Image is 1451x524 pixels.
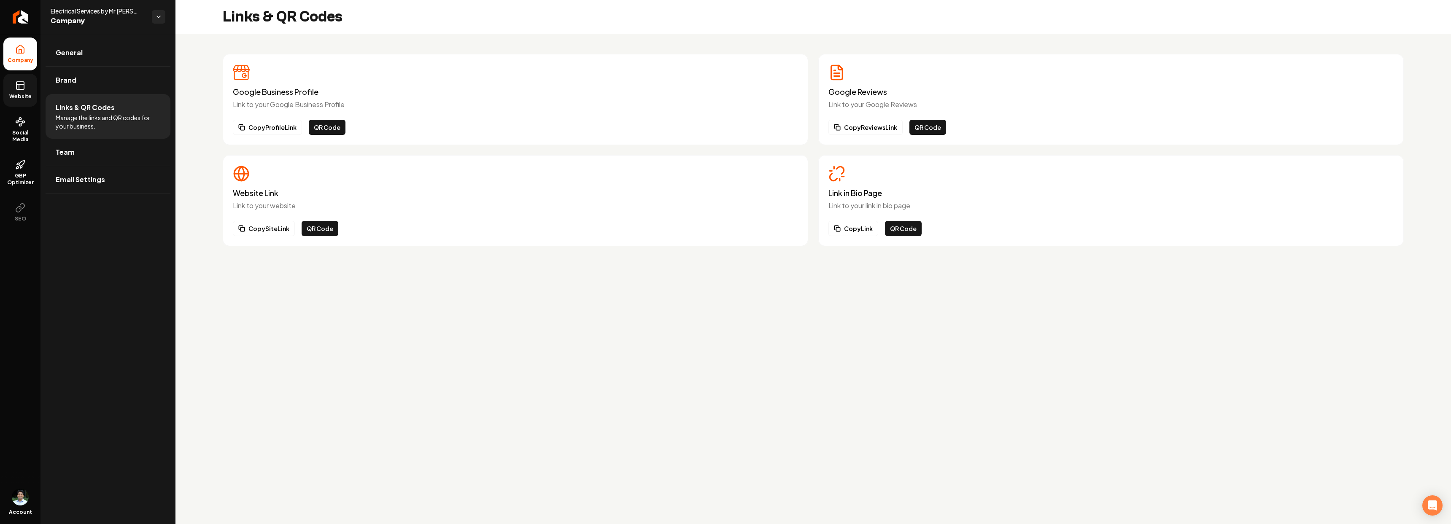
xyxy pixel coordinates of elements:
[46,67,170,94] a: Brand
[828,189,1394,197] h3: Link in Bio Page
[3,74,37,107] a: Website
[46,166,170,193] a: Email Settings
[4,57,37,64] span: Company
[51,7,145,15] span: Electrical Services by Mr [PERSON_NAME] Inc.
[12,489,29,505] img: Arwin Rahmatpanah
[3,196,37,229] button: SEO
[56,175,105,185] span: Email Settings
[233,120,302,135] button: CopyProfileLink
[233,99,798,110] p: Link to your Google Business Profile
[56,147,75,157] span: Team
[885,221,922,236] button: QR Code
[56,102,115,113] span: Links & QR Codes
[51,15,145,27] span: Company
[9,509,32,516] span: Account
[828,201,1394,211] p: Link to your link in bio page
[3,129,37,143] span: Social Media
[13,10,28,24] img: Rebolt Logo
[1422,495,1443,516] div: Open Intercom Messenger
[223,8,343,25] h2: Links & QR Codes
[828,120,903,135] button: CopyReviewsLink
[3,153,37,193] a: GBP Optimizer
[11,215,30,222] span: SEO
[3,110,37,150] a: Social Media
[309,120,345,135] button: QR Code
[828,88,1394,96] h3: Google Reviews
[233,221,295,236] button: CopySiteLink
[828,221,878,236] button: CopyLink
[46,39,170,66] a: General
[3,172,37,186] span: GBP Optimizer
[56,75,76,85] span: Brand
[828,99,1394,110] p: Link to your Google Reviews
[56,113,160,130] span: Manage the links and QR codes for your business.
[909,120,946,135] button: QR Code
[233,88,798,96] h3: Google Business Profile
[233,189,798,197] h3: Website Link
[12,489,29,505] button: Open user button
[6,93,35,100] span: Website
[302,221,338,236] button: QR Code
[46,139,170,166] a: Team
[56,48,83,58] span: General
[233,201,798,211] p: Link to your website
